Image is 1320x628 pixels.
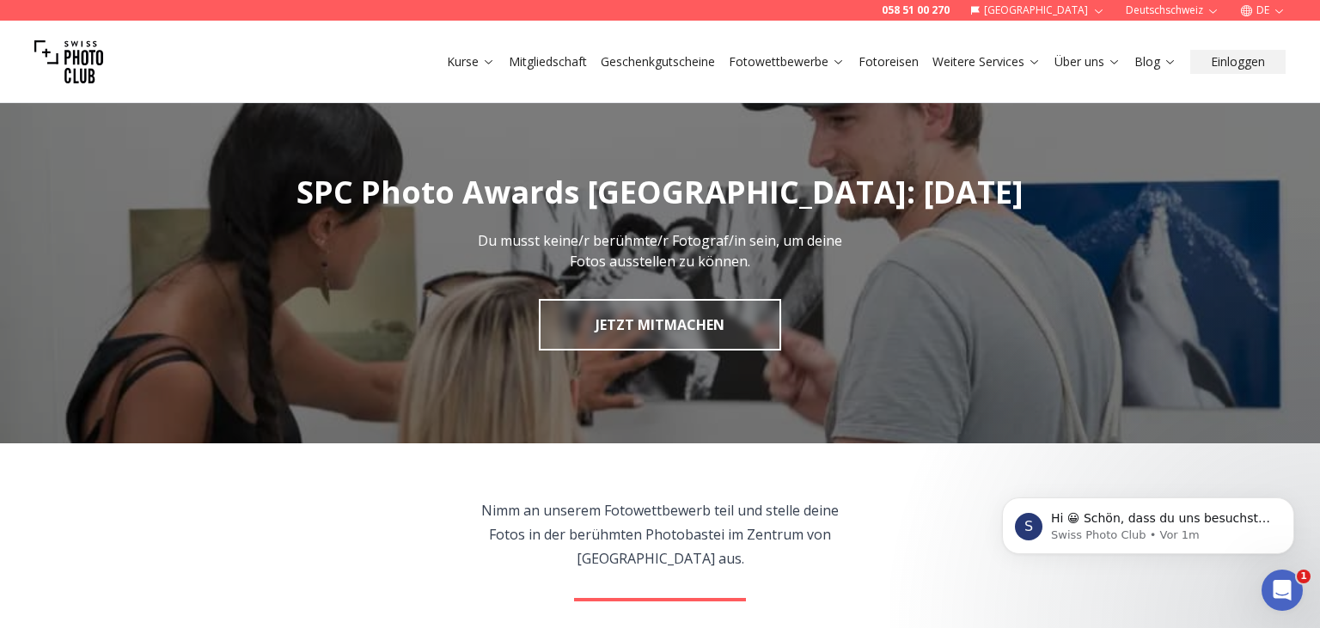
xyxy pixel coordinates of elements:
a: Mitgliedschaft [509,53,587,70]
a: Fotoreisen [859,53,919,70]
button: Weitere Services [926,50,1048,74]
a: Blog [1134,53,1176,70]
button: Geschenkgutscheine [594,50,722,74]
img: Swiss photo club [34,27,103,96]
button: Blog [1127,50,1183,74]
span: 1 [1297,570,1311,583]
button: Fotoreisen [852,50,926,74]
p: Nimm an unserem Fotowettbewerb teil und stelle deine Fotos in der berühmten Photobastei im Zentru... [464,498,857,570]
button: Kurse [440,50,502,74]
button: Fotowettbewerbe [722,50,852,74]
a: Fotowettbewerbe [729,53,845,70]
button: Einloggen [1190,50,1286,74]
button: Über uns [1048,50,1127,74]
a: 058 51 00 270 [882,3,950,17]
iframe: Intercom notifications Nachricht [976,461,1320,582]
a: Weitere Services [932,53,1041,70]
iframe: Intercom live chat [1262,570,1303,611]
a: Geschenkgutscheine [601,53,715,70]
p: Du musst keine/r berühmte/r Fotograf/in sein, um deine Fotos ausstellen zu können. [467,230,852,271]
a: Über uns [1054,53,1121,70]
a: Kurse [447,53,495,70]
a: JETZT MITMACHEN [539,299,781,351]
button: Mitgliedschaft [502,50,594,74]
